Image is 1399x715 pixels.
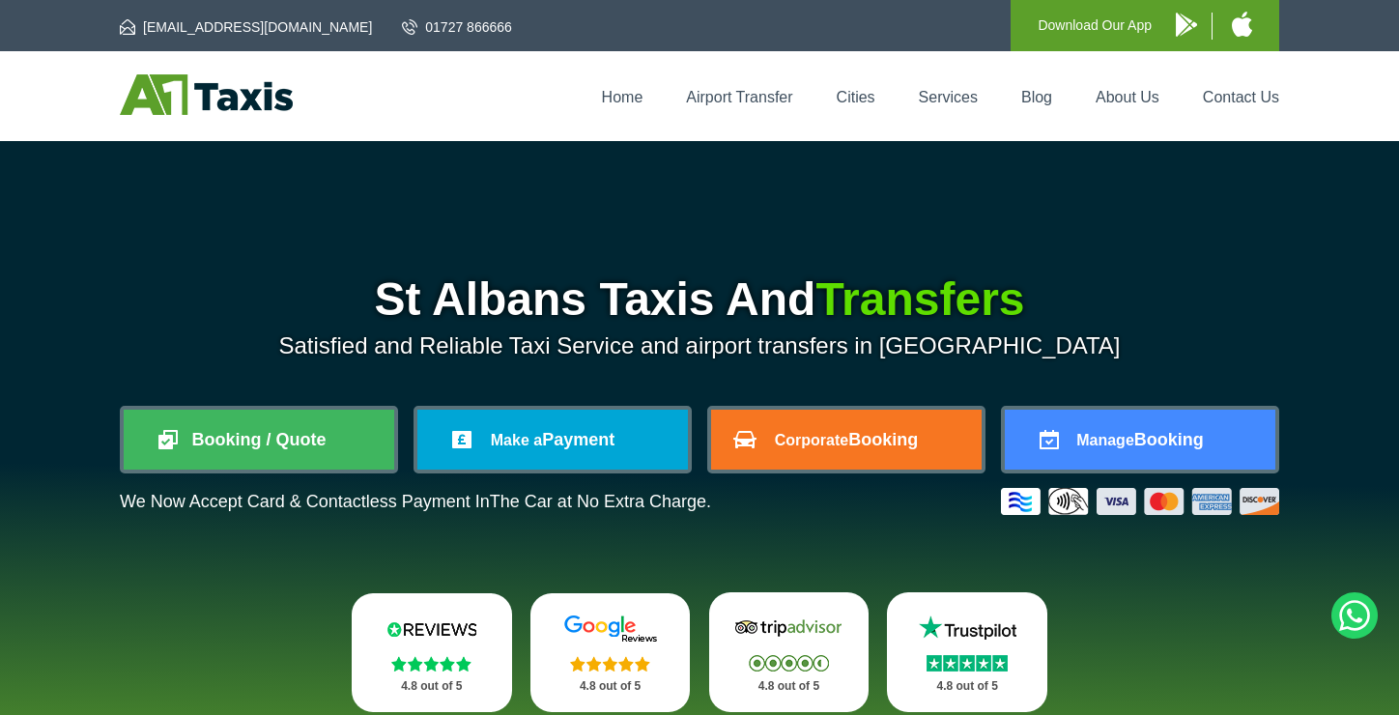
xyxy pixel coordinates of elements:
a: Services [919,89,978,105]
a: Reviews.io Stars 4.8 out of 5 [352,593,512,712]
p: We Now Accept Card & Contactless Payment In [120,492,711,512]
span: Manage [1076,432,1134,448]
a: Home [602,89,643,105]
img: A1 Taxis iPhone App [1232,12,1252,37]
a: Contact Us [1203,89,1279,105]
p: 4.8 out of 5 [373,674,491,699]
img: Stars [749,655,829,672]
img: Google [553,615,669,643]
p: 4.8 out of 5 [730,674,848,699]
img: Stars [391,656,471,672]
a: Google Stars 4.8 out of 5 [530,593,691,712]
img: Credit And Debit Cards [1001,488,1279,515]
img: Reviews.io [374,615,490,643]
a: ManageBooking [1005,410,1275,470]
a: Trustpilot Stars 4.8 out of 5 [887,592,1047,712]
img: Trustpilot [909,614,1025,643]
p: 4.8 out of 5 [908,674,1026,699]
img: A1 Taxis Android App [1176,13,1197,37]
a: CorporateBooking [711,410,982,470]
a: 01727 866666 [402,17,512,37]
img: Tripadvisor [730,614,846,643]
p: Satisfied and Reliable Taxi Service and airport transfers in [GEOGRAPHIC_DATA] [120,332,1279,359]
span: Corporate [775,432,848,448]
h1: St Albans Taxis And [120,276,1279,323]
img: A1 Taxis St Albans LTD [120,74,293,115]
p: Download Our App [1038,14,1152,38]
a: Booking / Quote [124,410,394,470]
p: 4.8 out of 5 [552,674,670,699]
span: Transfers [815,273,1024,325]
a: Airport Transfer [686,89,792,105]
span: Make a [491,432,542,448]
a: [EMAIL_ADDRESS][DOMAIN_NAME] [120,17,372,37]
span: The Car at No Extra Charge. [490,492,711,511]
a: Tripadvisor Stars 4.8 out of 5 [709,592,870,712]
a: Cities [837,89,875,105]
img: Stars [927,655,1008,672]
img: Stars [570,656,650,672]
a: Blog [1021,89,1052,105]
a: Make aPayment [417,410,688,470]
a: About Us [1096,89,1159,105]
